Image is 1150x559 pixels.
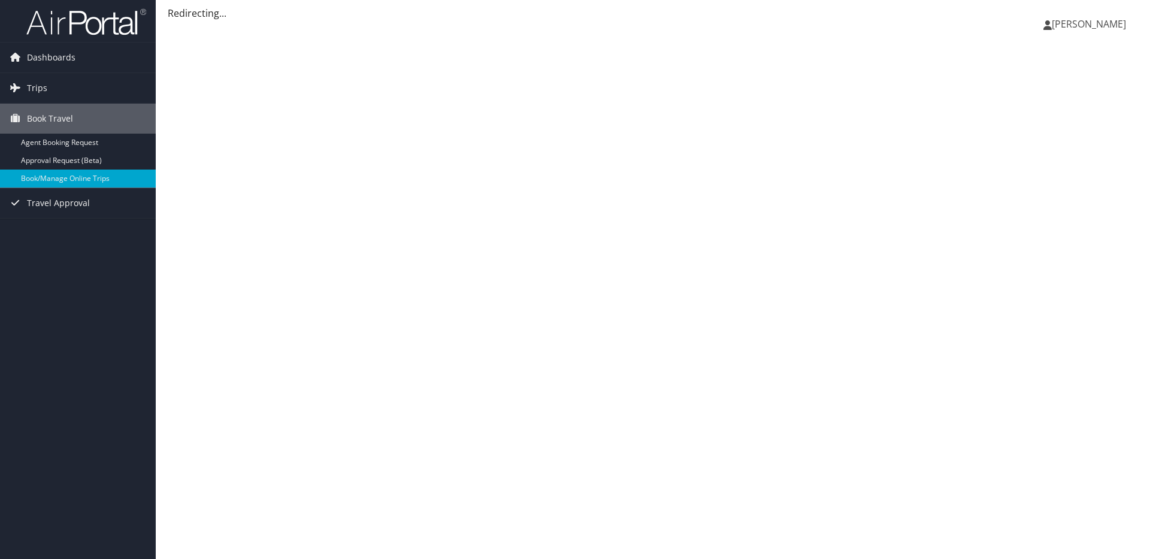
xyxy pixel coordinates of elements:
[27,43,75,72] span: Dashboards
[27,104,73,134] span: Book Travel
[26,8,146,36] img: airportal-logo.png
[168,6,1138,20] div: Redirecting...
[27,73,47,103] span: Trips
[27,188,90,218] span: Travel Approval
[1052,17,1126,31] span: [PERSON_NAME]
[1043,6,1138,42] a: [PERSON_NAME]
